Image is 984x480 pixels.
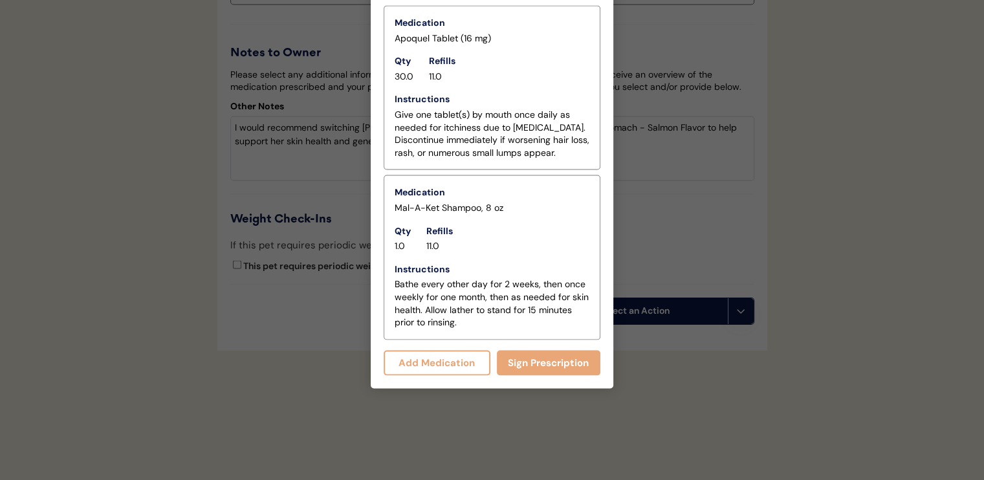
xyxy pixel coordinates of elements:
[426,224,453,237] div: Refills
[395,108,589,158] div: Give one tablet(s) by mouth once daily as needed for itchiness due to [MEDICAL_DATA]. Discontinue...
[395,16,445,29] div: Medication
[395,278,589,328] div: Bathe every other day for 2 weeks, then once weekly for one month, then as needed for skin health...
[395,239,405,252] div: 1.0
[395,224,411,237] div: Qty
[395,263,450,276] div: Instructions
[395,93,450,105] div: Instructions
[429,70,442,83] div: 11.0
[426,239,439,252] div: 11.0
[384,350,490,375] button: Add Medication
[395,70,413,83] div: 30.0
[395,201,503,214] div: Mal-A-Ket Shampoo, 8 oz
[497,350,601,375] button: Sign Prescription
[395,186,445,199] div: Medication
[395,54,411,67] div: Qty
[429,54,455,67] div: Refills
[395,32,491,45] div: Apoquel Tablet (16 mg)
